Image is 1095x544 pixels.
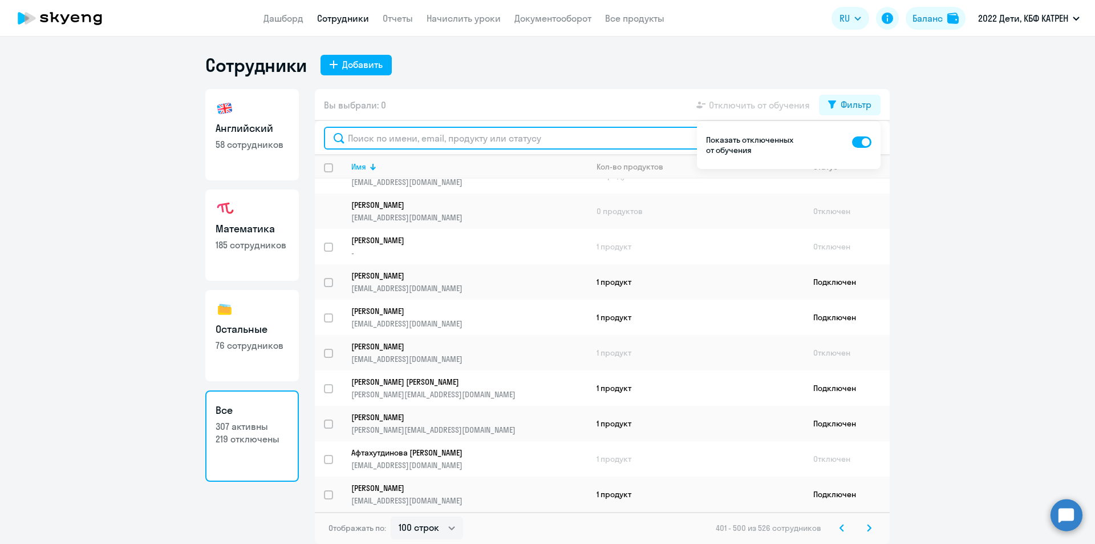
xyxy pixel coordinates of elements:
span: 401 - 500 из 526 сотрудников [716,523,821,533]
a: Начислить уроки [427,13,501,24]
p: 185 сотрудников [216,239,289,251]
h1: Сотрудники [205,54,307,76]
p: [PERSON_NAME] [351,235,571,245]
img: balance [947,13,959,24]
div: Кол-во продуктов [597,162,804,172]
a: [PERSON_NAME][EMAIL_ADDRESS][DOMAIN_NAME] [351,200,587,223]
td: Подключен [804,406,890,441]
button: Балансbalance [906,7,966,30]
a: Английский58 сотрудников [205,89,299,180]
td: 1 продукт [587,477,804,512]
p: [PERSON_NAME] [351,412,571,422]
a: [PERSON_NAME][EMAIL_ADDRESS][DOMAIN_NAME] [351,341,587,364]
a: Документооборот [514,13,591,24]
a: [PERSON_NAME]- [351,235,587,258]
p: Показать отключенных от обучения [706,135,796,155]
input: Поиск по имени, email, продукту или статусу [324,127,881,150]
p: [EMAIL_ADDRESS][DOMAIN_NAME] [351,319,587,329]
p: Афтахутдинова [PERSON_NAME] [351,448,571,458]
a: [PERSON_NAME][EMAIL_ADDRESS][DOMAIN_NAME] [351,271,587,293]
td: 1 продукт [587,264,804,300]
td: 1 продукт [587,229,804,264]
a: Сотрудники [317,13,369,24]
td: Отключен [804,194,890,229]
p: [PERSON_NAME][EMAIL_ADDRESS][DOMAIN_NAME] [351,389,587,400]
img: math [216,200,234,218]
p: 58 сотрудников [216,138,289,151]
p: - [351,248,587,258]
td: 1 продукт [587,406,804,441]
p: 76 сотрудников [216,339,289,352]
a: Афтахутдинова [PERSON_NAME][EMAIL_ADDRESS][DOMAIN_NAME] [351,448,587,470]
div: Имя [351,162,587,172]
p: [PERSON_NAME] [351,306,571,316]
td: Отключен [804,229,890,264]
p: [PERSON_NAME] [351,200,571,210]
p: [EMAIL_ADDRESS][DOMAIN_NAME] [351,460,587,470]
span: Вы выбрали: 0 [324,98,386,112]
h3: Английский [216,121,289,136]
td: 0 продуктов [587,194,804,229]
a: [PERSON_NAME][PERSON_NAME][EMAIL_ADDRESS][DOMAIN_NAME] [351,412,587,435]
td: Подключен [804,264,890,300]
div: Кол-во продуктов [597,162,663,172]
a: Математика185 сотрудников [205,190,299,281]
a: Остальные76 сотрудников [205,290,299,381]
h3: Математика [216,221,289,236]
p: [EMAIL_ADDRESS][DOMAIN_NAME] [351,283,587,293]
span: Отображать по: [328,523,386,533]
p: [PERSON_NAME] [351,483,571,493]
a: [PERSON_NAME][EMAIL_ADDRESS][DOMAIN_NAME] [351,483,587,506]
p: [PERSON_NAME] [PERSON_NAME] [351,377,571,387]
p: 2022 Дети, КБФ КАТРЕН [978,11,1068,25]
td: 1 продукт [587,300,804,335]
p: 307 активны [216,420,289,433]
p: 219 отключены [216,433,289,445]
div: Имя [351,162,366,172]
td: Подключен [804,370,890,406]
a: Все продукты [605,13,664,24]
a: [PERSON_NAME][EMAIL_ADDRESS][DOMAIN_NAME] [351,306,587,329]
a: Дашборд [263,13,303,24]
p: [EMAIL_ADDRESS][DOMAIN_NAME] [351,354,587,364]
a: Отчеты [383,13,413,24]
td: Подключен [804,477,890,512]
p: [PERSON_NAME] [351,341,571,352]
button: 2022 Дети, КБФ КАТРЕН [972,5,1085,32]
p: [EMAIL_ADDRESS][DOMAIN_NAME] [351,495,587,506]
h3: Остальные [216,322,289,337]
div: Баланс [912,11,943,25]
td: Отключен [804,335,890,370]
td: Отключен [804,441,890,477]
p: [EMAIL_ADDRESS][DOMAIN_NAME] [351,177,587,187]
img: english [216,99,234,118]
a: [PERSON_NAME] [PERSON_NAME][PERSON_NAME][EMAIL_ADDRESS][DOMAIN_NAME] [351,377,587,400]
span: RU [839,11,850,25]
img: others [216,300,234,319]
td: 1 продукт [587,370,804,406]
button: Добавить [321,55,392,75]
p: [PERSON_NAME] [351,271,571,281]
div: Фильтр [841,98,871,111]
p: [PERSON_NAME][EMAIL_ADDRESS][DOMAIN_NAME] [351,425,587,435]
h3: Все [216,403,289,418]
td: 1 продукт [587,335,804,370]
a: Все307 активны219 отключены [205,390,299,482]
button: Фильтр [819,95,881,115]
div: Добавить [342,58,383,71]
button: RU [832,7,869,30]
td: 1 продукт [587,441,804,477]
p: [EMAIL_ADDRESS][DOMAIN_NAME] [351,212,587,223]
td: Подключен [804,300,890,335]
